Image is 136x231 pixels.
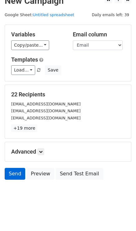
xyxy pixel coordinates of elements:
[105,201,136,231] iframe: Chat Widget
[11,56,38,63] a: Templates
[11,31,63,38] h5: Variables
[11,102,81,106] small: [EMAIL_ADDRESS][DOMAIN_NAME]
[56,168,103,180] a: Send Test Email
[5,12,74,17] small: Google Sheet:
[11,40,49,50] a: Copy/paste...
[45,65,61,75] button: Save
[11,148,125,155] h5: Advanced
[11,124,37,132] a: +19 more
[90,12,131,18] span: Daily emails left: 39
[27,168,54,180] a: Preview
[90,12,131,17] a: Daily emails left: 39
[11,109,81,113] small: [EMAIL_ADDRESS][DOMAIN_NAME]
[33,12,74,17] a: Untitled spreadsheet
[73,31,125,38] h5: Email column
[11,116,81,120] small: [EMAIL_ADDRESS][DOMAIN_NAME]
[5,168,25,180] a: Send
[105,201,136,231] div: 聊天小组件
[11,65,35,75] a: Load...
[11,91,125,98] h5: 22 Recipients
